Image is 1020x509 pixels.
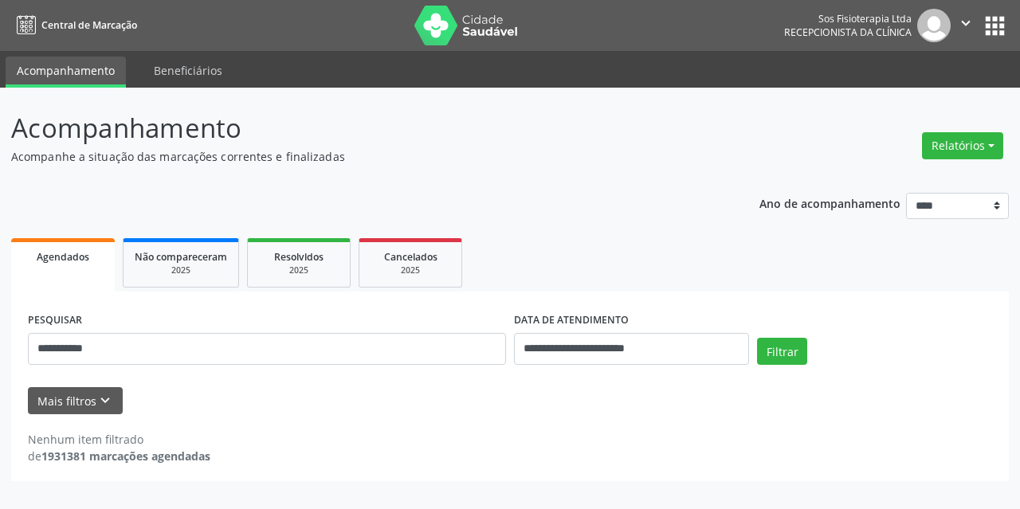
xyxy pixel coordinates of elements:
[784,12,912,25] div: Sos Fisioterapia Ltda
[981,12,1009,40] button: apps
[28,431,210,448] div: Nenhum item filtrado
[957,14,975,32] i: 
[11,12,137,38] a: Central de Marcação
[135,264,227,276] div: 2025
[951,9,981,42] button: 
[135,250,227,264] span: Não compareceram
[784,25,912,39] span: Recepcionista da clínica
[917,9,951,42] img: img
[259,264,339,276] div: 2025
[143,57,233,84] a: Beneficiários
[41,18,137,32] span: Central de Marcação
[384,250,437,264] span: Cancelados
[28,387,123,415] button: Mais filtroskeyboard_arrow_down
[11,108,709,148] p: Acompanhamento
[274,250,324,264] span: Resolvidos
[37,250,89,264] span: Agendados
[11,148,709,165] p: Acompanhe a situação das marcações correntes e finalizadas
[28,308,82,333] label: PESQUISAR
[759,193,900,213] p: Ano de acompanhamento
[96,392,114,409] i: keyboard_arrow_down
[757,338,807,365] button: Filtrar
[371,264,450,276] div: 2025
[28,448,210,464] div: de
[6,57,126,88] a: Acompanhamento
[41,448,210,464] strong: 1931381 marcações agendadas
[514,308,629,333] label: DATA DE ATENDIMENTO
[922,132,1003,159] button: Relatórios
